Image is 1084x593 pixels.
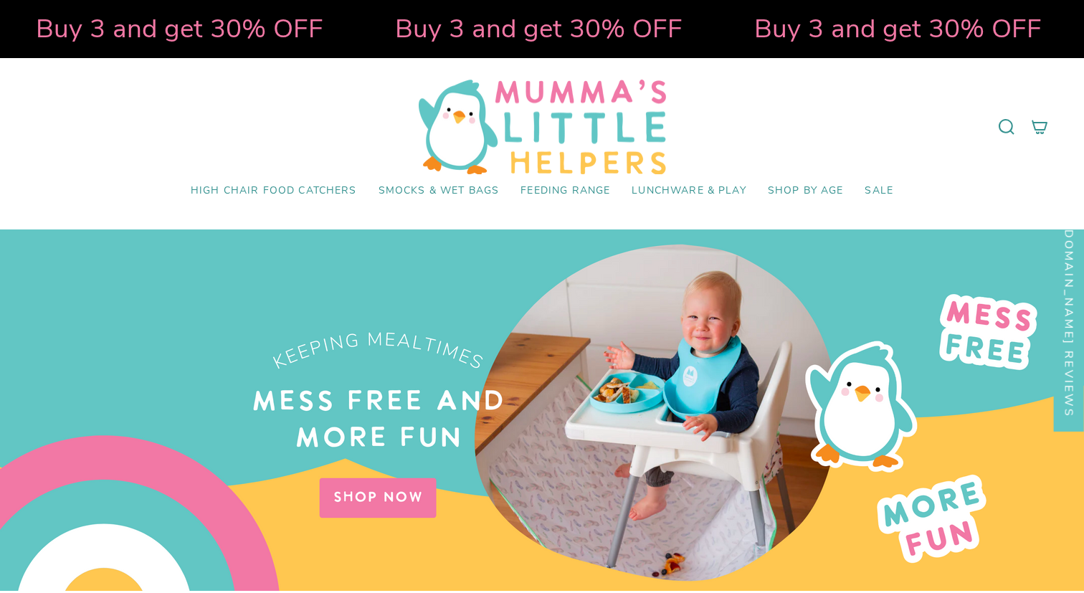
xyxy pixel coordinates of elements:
[368,174,510,208] a: Smocks & Wet Bags
[32,11,320,47] strong: Buy 3 and get 30% OFF
[379,185,500,197] span: Smocks & Wet Bags
[632,185,746,197] span: Lunchware & Play
[854,174,904,208] a: SALE
[191,185,357,197] span: High Chair Food Catchers
[865,185,893,197] span: SALE
[768,185,844,197] span: Shop by Age
[621,174,756,208] a: Lunchware & Play
[180,174,368,208] a: High Chair Food Catchers
[757,174,855,208] a: Shop by Age
[1054,192,1084,431] div: Click to open Judge.me floating reviews tab
[510,174,621,208] a: Feeding Range
[419,80,666,174] img: Mumma’s Little Helpers
[520,185,610,197] span: Feeding Range
[391,11,679,47] strong: Buy 3 and get 30% OFF
[751,11,1038,47] strong: Buy 3 and get 30% OFF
